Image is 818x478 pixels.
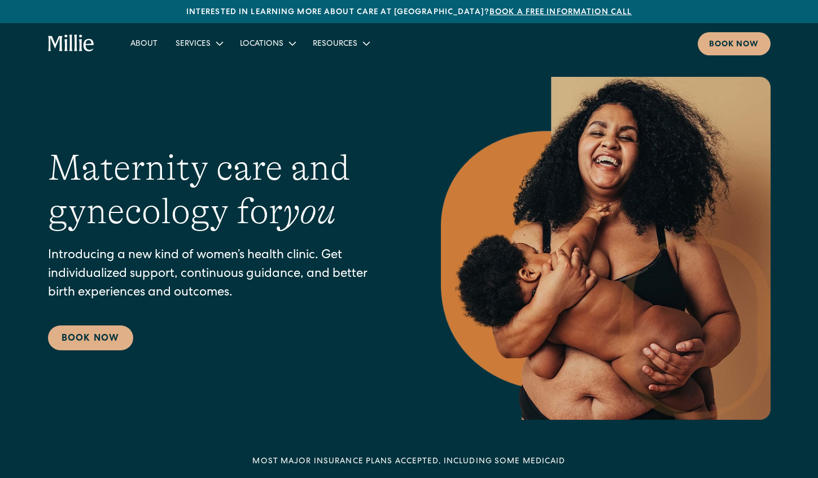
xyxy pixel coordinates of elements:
[176,38,211,50] div: Services
[313,38,357,50] div: Resources
[48,34,95,53] a: home
[698,32,771,55] a: Book now
[48,325,133,350] a: Book Now
[48,146,396,233] h1: Maternity care and gynecology for
[283,191,336,232] em: you
[304,34,378,53] div: Resources
[48,247,396,303] p: Introducing a new kind of women’s health clinic. Get individualized support, continuous guidance,...
[121,34,167,53] a: About
[252,456,565,468] div: MOST MAJOR INSURANCE PLANS ACCEPTED, INCLUDING some MEDICAID
[231,34,304,53] div: Locations
[709,39,759,51] div: Book now
[489,8,632,16] a: Book a free information call
[240,38,283,50] div: Locations
[167,34,231,53] div: Services
[441,77,771,420] img: Smiling mother with her baby in arms, celebrating body positivity and the nurturing bond of postp...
